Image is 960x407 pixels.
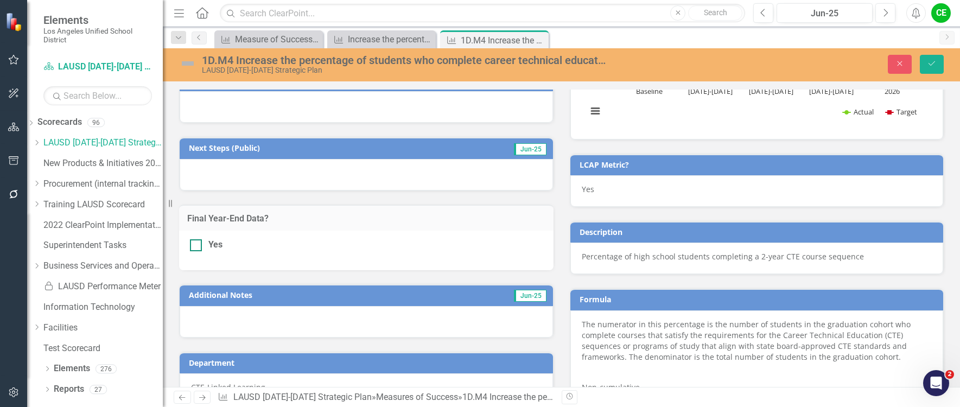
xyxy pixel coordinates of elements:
span: CTE-Linked Learning [191,382,265,392]
span: Yes [582,184,594,194]
a: Increase the percentage of students who complete a (2-year) career technical education sequence. [330,33,433,46]
h3: LCAP Metric? [580,161,938,169]
div: Yes [208,239,222,251]
text: [DATE]-[DATE] [748,86,793,96]
a: Test Scorecard [43,342,163,355]
text: Baseline [636,86,663,96]
input: Search ClearPoint... [220,4,745,23]
span: Jun-25 [514,143,546,155]
span: 2 [945,370,954,379]
a: 2022 ClearPoint Implementation [43,219,163,232]
h3: Department [189,359,548,367]
h3: Description [580,228,938,236]
button: View chart menu, Chart [588,104,603,119]
div: » » [218,391,553,404]
a: LAUSD [DATE]-[DATE] Strategic Plan [43,61,152,73]
iframe: Intercom live chat [923,370,949,396]
img: ClearPoint Strategy [5,12,24,31]
h3: Additional Notes [189,291,423,299]
div: LAUSD [DATE]-[DATE] Strategic Plan [202,66,606,74]
button: Show Actual [843,107,874,117]
h3: Next Steps (Public) [189,144,432,152]
a: Information Technology [43,301,163,314]
button: Search [688,5,742,21]
a: LAUSD [DATE]-[DATE] Strategic Plan [233,392,372,402]
div: 1D.M4 Increase the percentage of students who complete career technical education sequences to 25... [461,34,546,47]
a: Procurement (internal tracking for CPO, CBO only) [43,178,163,190]
span: Elements [43,14,152,27]
a: Training LAUSD Scorecard [43,199,163,211]
button: CE [931,3,951,23]
img: Not Defined [179,55,196,72]
a: Superintendent Tasks [43,239,163,252]
a: Scorecards [37,116,82,129]
div: 96 [87,118,105,127]
button: Jun-25 [777,3,873,23]
a: Measures of Success [376,392,458,402]
div: 276 [96,364,117,373]
text: [DATE]-[DATE] [688,86,732,96]
div: 1D.M4 Increase the percentage of students who complete career technical education sequences to 25... [202,54,606,66]
p: Percentage of high school students completing a 2-year CTE course sequence [582,251,932,262]
div: 27 [90,385,107,394]
text: [DATE]-[DATE] [809,86,854,96]
a: New Products & Initiatives 2025-26 [43,157,163,170]
a: Reports [54,383,84,396]
a: Measure of Success - Scorecard Report [217,33,320,46]
h3: Final Year-End Data? [187,214,545,224]
h3: Formula [580,295,938,303]
button: Show Target [886,107,918,117]
a: LAUSD Performance Meter [43,281,163,293]
text: 2026 [885,86,900,96]
span: Jun-25 [514,290,546,302]
div: Jun-25 [780,7,869,20]
div: Measure of Success - Scorecard Report [235,33,320,46]
span: Search [704,8,727,17]
div: 1D.M4 Increase the percentage of students who complete career technical education sequences to 25... [462,392,950,402]
input: Search Below... [43,86,152,105]
a: Facilities [43,322,163,334]
a: Business Services and Operations [43,260,163,272]
div: Increase the percentage of students who complete a (2-year) career technical education sequence. [348,33,433,46]
p: Non-cumulative [582,380,932,393]
p: The numerator in this percentage is the number of students in the graduation cohort who complete ... [582,319,932,365]
small: Los Angeles Unified School District [43,27,152,44]
a: LAUSD [DATE]-[DATE] Strategic Plan [43,137,163,149]
a: Elements [54,363,90,375]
